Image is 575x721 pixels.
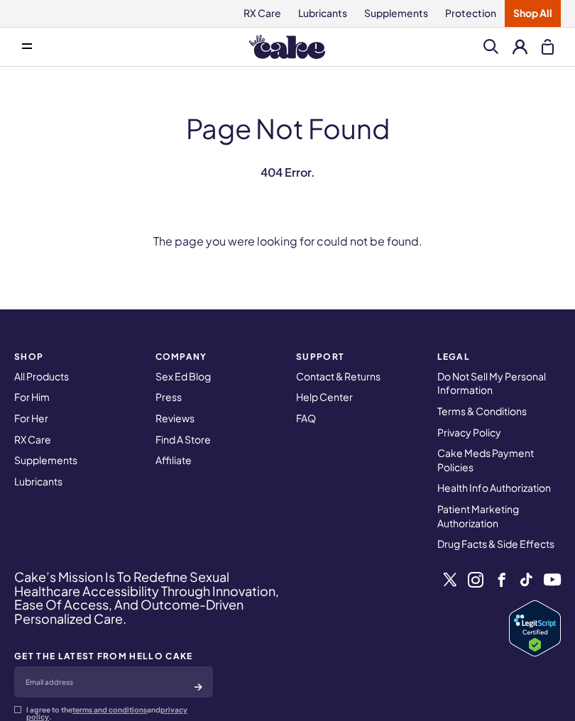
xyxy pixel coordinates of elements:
a: All Products [14,370,69,382]
a: Privacy Policy [437,426,501,439]
a: Health Info Authorization [437,481,551,494]
strong: Legal [437,352,562,361]
a: RX Care [14,433,51,446]
a: Lubricants [14,475,62,488]
strong: GET THE LATEST FROM HELLO CAKE [14,651,213,661]
strong: COMPANY [155,352,280,361]
h4: Cake’s Mission Is To Redefine Sexual Healthcare Accessibility Through Innovation, Ease Of Access,... [14,570,287,626]
a: For Her [14,412,48,424]
a: terms and conditions [72,705,147,714]
strong: SHOP [14,352,138,361]
strong: Support [296,352,420,361]
a: Affiliate [155,453,192,466]
a: Sex Ed Blog [155,370,211,382]
a: Find A Store [155,433,211,446]
a: Press [155,390,182,403]
p: The page you were looking for could not be found. [153,233,422,250]
img: Verify Approval for www.hellocake.com [509,600,561,656]
a: For Him [14,390,50,403]
a: FAQ [296,412,316,424]
a: Supplements [14,453,77,466]
a: Reviews [155,412,195,424]
p: I agree to the and . [26,706,213,720]
img: Hello Cake [249,35,325,59]
a: Contact & Returns [296,370,380,382]
a: Terms & Conditions [437,404,527,417]
a: Do Not Sell My Personal Information [437,370,546,397]
a: Drug Facts & Side Effects [437,537,554,550]
h1: Page Not Found [21,109,554,147]
span: 404 Error. [21,165,554,180]
a: Cake Meds Payment Policies [437,446,534,473]
a: Patient Marketing Authorization [437,502,519,529]
a: Verify LegitScript Approval for www.hellocake.com [509,600,561,656]
a: Help Center [296,390,353,403]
